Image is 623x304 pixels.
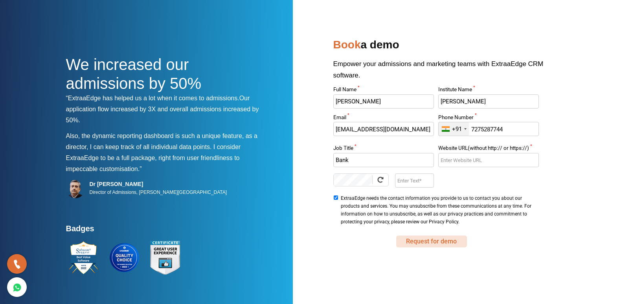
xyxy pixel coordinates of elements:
input: Enter Phone Number [438,122,539,136]
span: Our application flow increased by 3X and overall admissions increased by 50%. [66,95,259,123]
label: Full Name [333,87,434,94]
input: Enter Job Title [333,153,434,167]
label: Institute Name [438,87,539,94]
span: I consider ExtraaEdge to be a full package, right from user friendliness to impeccable customisat... [66,144,241,172]
div: +91 [452,125,462,133]
input: Enter Full Name [333,94,434,109]
span: “ExtraaEdge has helped us a lot when it comes to admissions. [66,95,239,101]
p: Empower your admissions and marketing teams with ExtraaEdge CRM software. [333,58,557,87]
h4: Badges [66,224,266,238]
div: India (भारत): +91 [439,122,469,136]
span: Also, the dynamic reporting dashboard is such a unique feature, as a director, I can keep track o... [66,133,257,150]
input: Enter Institute Name [438,94,539,109]
label: Job Title [333,146,434,153]
h5: Dr [PERSON_NAME] [90,181,227,188]
label: Phone Number [438,115,539,122]
input: Enter Text [395,173,434,188]
h2: a demo [333,35,557,58]
span: Book [333,39,361,51]
input: Enter Email [333,122,434,136]
label: Email [333,115,434,122]
p: Director of Admissions, [PERSON_NAME][GEOGRAPHIC_DATA] [90,188,227,197]
span: ExtraaEdge needs the contact information you provide to us to contact you about our products and ... [341,194,537,226]
input: ExtraaEdge needs the contact information you provide to us to contact you about our products and ... [333,195,338,200]
button: SUBMIT [396,236,467,247]
label: Website URL(without http:// or https://) [438,146,539,153]
input: Enter Website URL [438,153,539,167]
span: We increased our admissions by 50% [66,56,202,92]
